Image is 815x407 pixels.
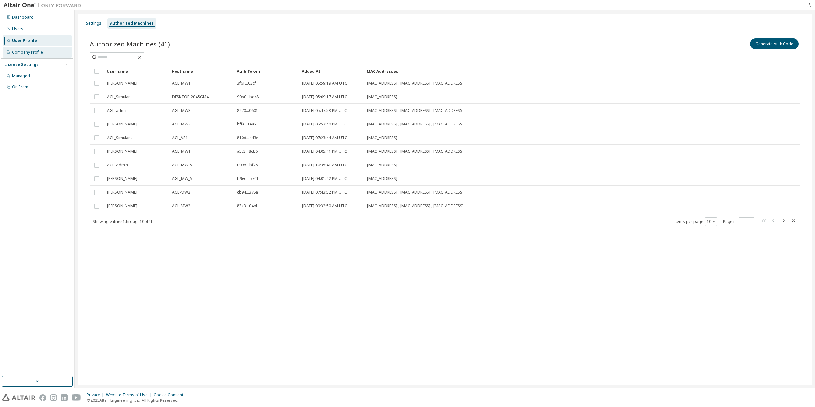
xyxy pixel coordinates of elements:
[87,398,187,403] p: © 2025 Altair Engineering, Inc. All Rights Reserved.
[107,163,128,168] span: AGL_Admin
[106,392,154,398] div: Website Terms of Use
[172,66,231,76] div: Hostname
[302,149,347,154] span: [DATE] 04:05:41 PM UTC
[750,38,799,49] button: Generate Auth Code
[302,135,347,140] span: [DATE] 07:23:44 AM UTC
[172,81,191,86] span: AGL_MW1
[237,122,256,127] span: bffe...aea9
[12,85,28,90] div: On Prem
[237,108,258,113] span: 8270...0601
[723,217,754,226] span: Page n.
[367,190,464,195] span: [MAC_ADDRESS] , [MAC_ADDRESS] , [MAC_ADDRESS]
[172,176,192,181] span: AGL_MW_5
[50,394,57,401] img: instagram.svg
[237,163,258,168] span: 009b...bf26
[302,176,347,181] span: [DATE] 04:01:42 PM UTC
[172,108,191,113] span: AGL_MW3
[237,81,256,86] span: 3f61...03cf
[3,2,85,8] img: Altair One
[39,394,46,401] img: facebook.svg
[302,94,347,99] span: [DATE] 05:09:17 AM UTC
[367,135,397,140] span: [MAC_ADDRESS]
[237,94,259,99] span: 90b0...bdc8
[172,190,190,195] span: AGL-MW2
[172,135,188,140] span: AGL_VS1
[367,176,397,181] span: [MAC_ADDRESS]
[12,26,23,32] div: Users
[367,149,464,154] span: [MAC_ADDRESS] , [MAC_ADDRESS] , [MAC_ADDRESS]
[12,50,43,55] div: Company Profile
[302,81,347,86] span: [DATE] 05:59:19 AM UTC
[90,39,170,48] span: Authorized Machines (41)
[172,122,191,127] span: AGL_MW3
[107,81,137,86] span: [PERSON_NAME]
[302,122,347,127] span: [DATE] 05:53:40 PM UTC
[237,203,257,209] span: 83a3...04bf
[237,190,258,195] span: cb94...375a
[107,108,128,113] span: AGL_admin
[172,94,209,99] span: DESKTOP-2045GM4
[154,392,187,398] div: Cookie Consent
[302,66,361,76] div: Added At
[87,392,106,398] div: Privacy
[107,94,132,99] span: AGL_Simulant
[172,149,191,154] span: AGL_MW1
[302,108,347,113] span: [DATE] 05:47:53 PM UTC
[93,219,153,224] span: Showing entries 1 through 10 of 41
[367,94,397,99] span: [MAC_ADDRESS]
[107,176,137,181] span: [PERSON_NAME]
[172,203,190,209] span: AGL-MW2
[107,66,166,76] div: Username
[367,108,464,113] span: [MAC_ADDRESS] , [MAC_ADDRESS] , [MAC_ADDRESS]
[707,219,716,224] button: 10
[107,122,137,127] span: [PERSON_NAME]
[302,203,347,209] span: [DATE] 09:32:50 AM UTC
[302,163,347,168] span: [DATE] 10:35:41 AM UTC
[2,394,35,401] img: altair_logo.svg
[4,62,39,67] div: License Settings
[367,66,732,76] div: MAC Addresses
[367,163,397,168] span: [MAC_ADDRESS]
[237,66,296,76] div: Auth Token
[86,21,101,26] div: Settings
[107,135,132,140] span: AGL_Simulant
[367,203,464,209] span: [MAC_ADDRESS] , [MAC_ADDRESS] , [MAC_ADDRESS]
[72,394,81,401] img: youtube.svg
[110,21,154,26] div: Authorized Machines
[237,135,258,140] span: 810d...cd3e
[237,176,259,181] span: b9ed...5701
[107,149,137,154] span: [PERSON_NAME]
[107,190,137,195] span: [PERSON_NAME]
[172,163,192,168] span: AGL_MW_5
[367,81,464,86] span: [MAC_ADDRESS] , [MAC_ADDRESS] , [MAC_ADDRESS]
[107,203,137,209] span: [PERSON_NAME]
[12,38,37,43] div: User Profile
[367,122,464,127] span: [MAC_ADDRESS] , [MAC_ADDRESS] , [MAC_ADDRESS]
[237,149,258,154] span: a5c3...8cb6
[12,15,33,20] div: Dashboard
[674,217,717,226] span: Items per page
[12,73,30,79] div: Managed
[302,190,347,195] span: [DATE] 07:43:52 PM UTC
[61,394,68,401] img: linkedin.svg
